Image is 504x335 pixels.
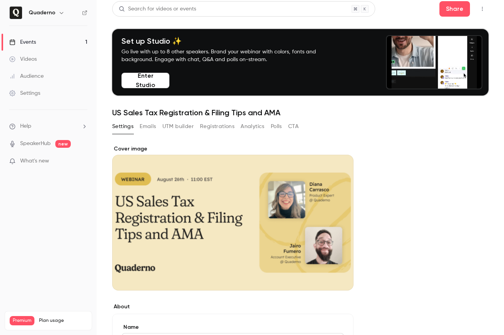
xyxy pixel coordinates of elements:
a: SpeakerHub [20,140,51,148]
button: Analytics [241,120,265,133]
p: Videos [10,325,24,332]
div: Search for videos or events [119,5,196,13]
section: Cover image [112,145,354,291]
button: Enter Studio [121,73,169,88]
button: Share [439,1,470,17]
h4: Set up Studio ✨ [121,36,334,46]
p: / 90 [76,325,87,332]
span: What's new [20,157,49,165]
button: Polls [271,120,282,133]
button: UTM builder [162,120,194,133]
iframe: Noticeable Trigger [78,158,87,165]
button: Emails [140,120,156,133]
button: Settings [112,120,133,133]
label: About [112,303,354,311]
div: Settings [9,89,40,97]
h1: US Sales Tax Registration & Filing Tips and AMA [112,108,489,117]
span: Plan usage [39,318,87,324]
button: Registrations [200,120,234,133]
label: Cover image [112,145,354,153]
span: Premium [10,316,34,325]
p: Go live with up to 8 other speakers. Brand your webinar with colors, fonts and background. Engage... [121,48,334,63]
button: CTA [288,120,299,133]
span: Help [20,122,31,130]
li: help-dropdown-opener [9,122,87,130]
div: Videos [9,55,37,63]
button: cover-image [332,269,347,284]
label: Name [122,323,344,331]
img: Quaderno [10,7,22,19]
h6: Quaderno [29,9,55,17]
div: Audience [9,72,44,80]
div: Events [9,38,36,46]
span: new [55,140,71,148]
span: 6 [76,326,78,331]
